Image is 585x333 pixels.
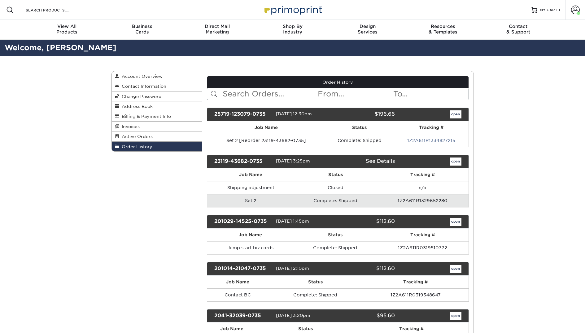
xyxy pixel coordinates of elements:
div: Products [29,24,105,35]
span: Change Password [119,94,162,99]
a: Direct MailMarketing [180,20,255,40]
div: 23119-43682-0735 [210,158,276,166]
th: Job Name [207,168,295,181]
span: Active Orders [119,134,153,139]
a: BusinessCards [104,20,180,40]
input: To... [393,88,468,100]
a: open [450,265,461,273]
td: Complete: Shipped [268,288,362,301]
td: Set 2 [207,194,295,207]
span: View All [29,24,105,29]
th: Status [294,229,377,241]
td: 1Z2A611R0319510372 [377,241,468,254]
span: [DATE] 1:45pm [276,219,309,224]
th: Status [295,168,377,181]
td: Closed [295,181,377,194]
a: See Details [366,158,395,164]
th: Job Name [207,276,268,288]
div: $95.60 [333,312,399,320]
td: Shipping adjustment [207,181,295,194]
img: Primoprint [262,3,324,16]
a: Contact& Support [481,20,556,40]
div: Cards [104,24,180,35]
a: Invoices [112,122,202,131]
div: Marketing [180,24,255,35]
span: Order History [119,144,152,149]
a: 1Z2A611R1334827215 [407,138,455,143]
div: $112.60 [333,218,399,226]
span: Billing & Payment Info [119,114,171,119]
span: Design [330,24,405,29]
input: From... [317,88,393,100]
td: 1Z2A611R1329652280 [377,194,468,207]
div: & Templates [405,24,481,35]
div: $196.66 [333,110,399,118]
div: 201029-14525-0735 [210,218,276,226]
div: 201014-21047-0735 [210,265,276,273]
span: [DATE] 12:30pm [276,111,312,116]
div: 2041-32039-0735 [210,312,276,320]
span: Business [104,24,180,29]
span: [DATE] 2:10pm [276,266,309,271]
td: Set 2 [Reorder 23119-43682-0735] [207,134,325,147]
span: Resources [405,24,481,29]
th: Tracking # [377,168,468,181]
th: Tracking # [363,276,469,288]
a: Change Password [112,91,202,101]
a: Resources& Templates [405,20,481,40]
th: Status [325,121,394,134]
th: Tracking # [394,121,468,134]
span: [DATE] 3:25pm [276,158,310,163]
div: Industry [255,24,330,35]
a: Billing & Payment Info [112,111,202,121]
input: SEARCH PRODUCTS..... [25,6,85,14]
a: open [450,158,461,166]
a: Active Orders [112,131,202,141]
a: Account Overview [112,71,202,81]
span: Shop By [255,24,330,29]
td: Contact BC [207,288,268,301]
a: DesignServices [330,20,405,40]
span: [DATE] 3:20pm [276,313,310,318]
input: Search Orders... [222,88,317,100]
div: $112.60 [333,265,399,273]
th: Job Name [207,121,325,134]
a: Address Book [112,101,202,111]
a: Shop ByIndustry [255,20,330,40]
td: Jump start biz cards [207,241,294,254]
a: open [450,218,461,226]
div: 25719-123079-0735 [210,110,276,118]
span: Contact Information [119,84,166,89]
td: 1Z2A611R0319348647 [363,288,469,301]
a: Order History [207,76,469,88]
span: Address Book [119,104,153,109]
td: Complete: Shipped [294,241,377,254]
a: open [450,312,461,320]
div: & Support [481,24,556,35]
div: Services [330,24,405,35]
span: Direct Mail [180,24,255,29]
th: Status [268,276,362,288]
td: n/a [377,181,468,194]
span: Invoices [119,124,140,129]
a: View AllProducts [29,20,105,40]
span: MY CART [540,7,557,13]
a: open [450,110,461,118]
a: Contact Information [112,81,202,91]
span: Account Overview [119,74,163,79]
span: 1 [559,8,560,12]
th: Tracking # [377,229,468,241]
span: Contact [481,24,556,29]
td: Complete: Shipped [325,134,394,147]
a: Order History [112,142,202,151]
th: Job Name [207,229,294,241]
td: Complete: Shipped [295,194,377,207]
